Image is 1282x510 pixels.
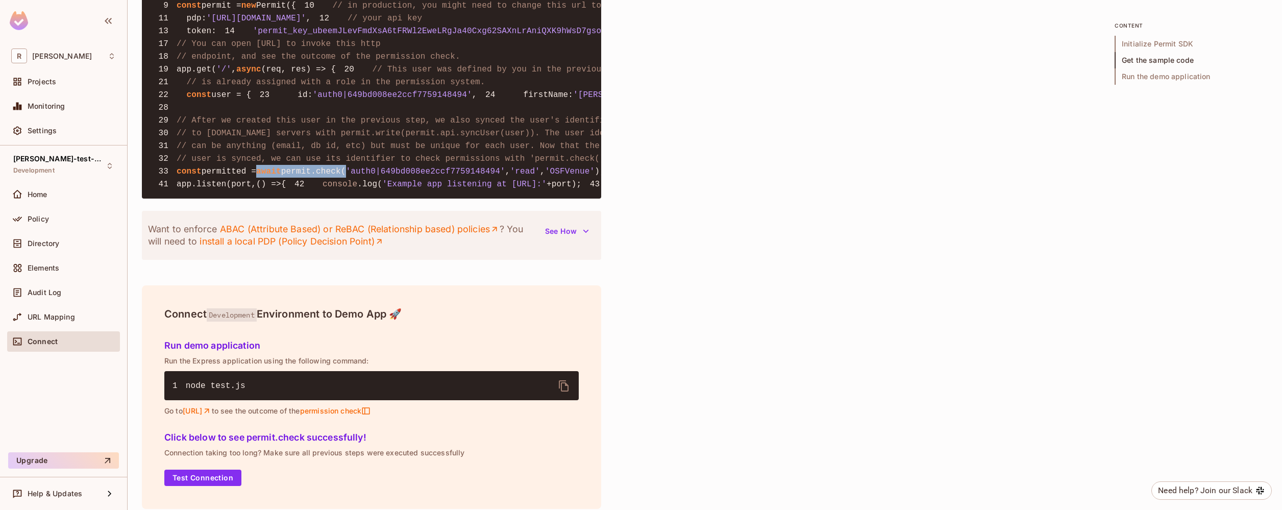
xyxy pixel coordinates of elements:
span: 42 [286,178,313,190]
span: , [231,65,236,74]
span: // your api key [348,14,422,23]
span: 20 [336,63,362,76]
span: Directory [28,239,59,248]
span: , [505,167,510,176]
span: 30 [150,127,177,139]
span: new [241,1,256,10]
span: 'read' [510,167,540,176]
span: : [308,90,313,100]
span: // endpoint, and see the outcome of the permission check. [177,52,460,61]
button: Test Connection [164,470,241,486]
span: pdp [187,14,202,23]
span: console [323,180,357,189]
span: '[PERSON_NAME]' [573,90,648,100]
span: { [281,180,286,189]
p: Want to enforce ? You will need to [148,223,539,248]
span: 23 [251,89,278,101]
span: +port); [547,180,581,189]
span: Development [207,308,257,322]
span: user = { [211,90,251,100]
p: content [1115,21,1268,30]
h5: Click below to see permit.check successfully! [164,432,579,443]
span: Development [13,166,55,175]
span: const [177,167,202,176]
span: 21 [150,76,177,88]
span: 24 [477,89,503,101]
span: Get the sample code [1115,52,1268,68]
span: 1 [172,380,186,392]
a: [URL] [183,406,212,416]
span: node test.js [186,381,245,391]
a: install a local PDP (Policy Decision Point) [200,235,384,248]
span: Elements [28,264,59,272]
span: ); [595,167,605,176]
span: 'auth0|649bd008ee2ccf7759148494' [313,90,472,100]
span: 29 [150,114,177,127]
span: Projects [28,78,56,86]
span: (req, res) => { [261,65,336,74]
h5: Run demo application [164,341,579,351]
span: // is already assigned with a role in the permission system. [187,78,485,87]
div: Need help? Join our Slack [1158,484,1252,497]
span: // can be anything (email, db id, etc) but must be unique for each user. Now that the [177,141,600,151]
span: '[URL][DOMAIN_NAME]' [207,14,306,23]
span: app.listen(port, [177,180,256,189]
span: const [177,1,202,10]
span: // in production, you might need to change this url to fit your deployment [333,1,701,10]
span: // This user was defined by you in the previous step and [373,65,651,74]
span: // You can open [URL] to invoke this http [177,39,381,48]
span: // user is synced, we can use its identifier to check permissions with 'permit.check()'. [177,154,614,163]
span: 22 [150,89,177,101]
span: .log( [357,180,382,189]
span: 'OSFVenue' [545,167,595,176]
span: Run the demo application [1115,68,1268,85]
span: 13 [150,25,177,37]
span: firstName [523,90,568,100]
span: const [187,90,212,100]
span: Permit({ [256,1,296,10]
span: app.get( [177,65,216,74]
span: Workspace: roy-poc [32,52,92,60]
p: Go to to see the outcome of the [164,406,579,416]
button: delete [552,374,576,398]
button: Upgrade [8,452,119,469]
p: Connection taking too long? Make sure all previous steps were executed successfully [164,449,579,457]
span: 41 [150,178,177,190]
span: Connect [28,337,58,346]
span: () => [256,180,281,189]
span: : [568,90,573,100]
span: token [187,27,212,36]
span: Help & Updates [28,490,82,498]
span: id [298,90,308,100]
span: 14 [216,25,243,37]
span: , [540,167,545,176]
p: Run the Express application using the following command: [164,357,579,365]
span: Settings [28,127,57,135]
span: await [256,167,281,176]
span: permission check [300,406,371,416]
span: [PERSON_NAME]-test-project [13,155,105,163]
span: async [236,65,261,74]
span: Policy [28,215,49,223]
span: 32 [150,153,177,165]
span: 18 [150,51,177,63]
span: Audit Log [28,288,61,297]
span: : [211,27,216,36]
span: URL Mapping [28,313,75,321]
span: 17 [150,38,177,50]
span: permit.check( [281,167,346,176]
a: ABAC (Attribute Based) or ReBAC (Relationship based) policies [219,223,499,235]
span: Monitoring [28,102,65,110]
span: R [11,48,27,63]
span: : [202,14,207,23]
span: , [306,14,311,23]
span: 33 [150,165,177,178]
span: 'Example app listening at [URL]:' [382,180,547,189]
span: 19 [150,63,177,76]
h4: Connect Environment to Demo App 🚀 [164,308,579,320]
img: SReyMgAAAABJRU5ErkJggg== [10,11,28,30]
span: 31 [150,140,177,152]
span: 12 [311,12,337,25]
span: // After we created this user in the previous step, we also synced the user's identifier [177,116,614,125]
span: , [472,90,477,100]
